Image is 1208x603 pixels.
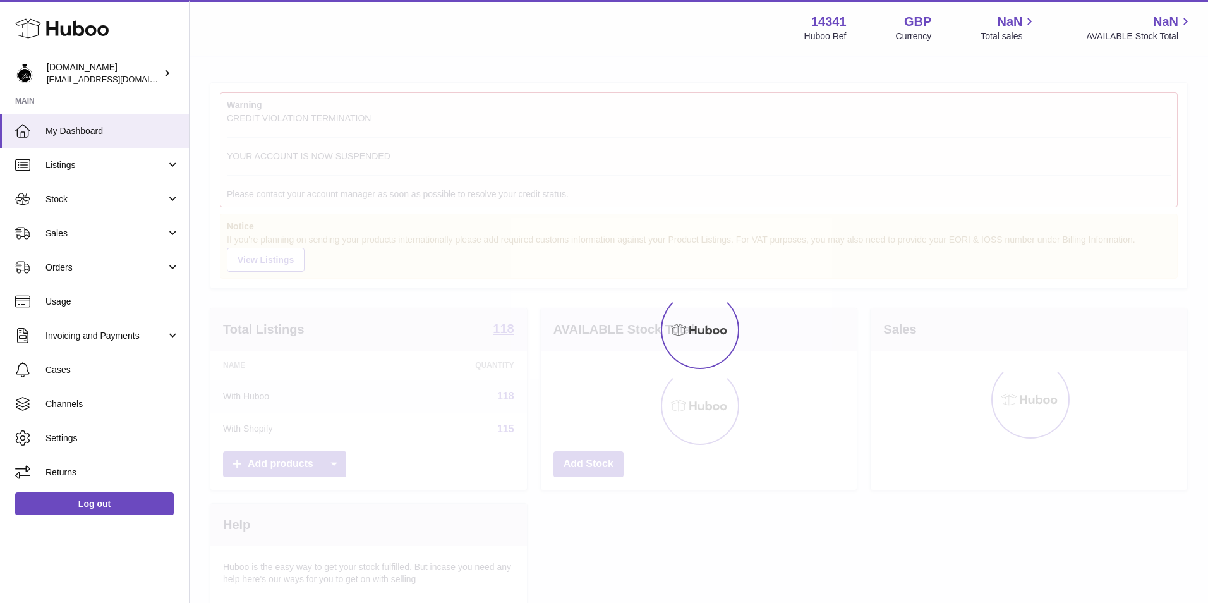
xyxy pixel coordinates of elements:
[45,296,179,308] span: Usage
[15,64,34,83] img: internalAdmin-14341@internal.huboo.com
[45,159,166,171] span: Listings
[45,398,179,410] span: Channels
[904,13,931,30] strong: GBP
[45,193,166,205] span: Stock
[45,228,166,240] span: Sales
[45,432,179,444] span: Settings
[1086,30,1193,42] span: AVAILABLE Stock Total
[47,74,186,84] span: [EMAIL_ADDRESS][DOMAIN_NAME]
[997,13,1022,30] span: NaN
[896,30,932,42] div: Currency
[47,61,160,85] div: [DOMAIN_NAME]
[1153,13,1178,30] span: NaN
[804,30,847,42] div: Huboo Ref
[45,466,179,478] span: Returns
[981,30,1037,42] span: Total sales
[45,330,166,342] span: Invoicing and Payments
[45,262,166,274] span: Orders
[45,125,179,137] span: My Dashboard
[811,13,847,30] strong: 14341
[45,364,179,376] span: Cases
[1086,13,1193,42] a: NaN AVAILABLE Stock Total
[981,13,1037,42] a: NaN Total sales
[15,492,174,515] a: Log out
